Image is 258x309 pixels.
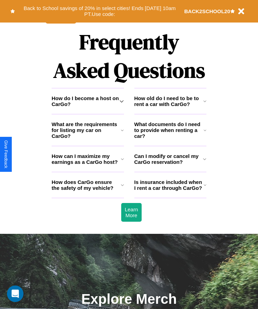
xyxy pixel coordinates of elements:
[184,8,230,14] b: BACK2SCHOOL20
[121,203,141,222] button: Learn More
[134,95,203,107] h3: How old do I need to be to rent a car with CarGo?
[52,179,121,191] h3: How does CarGo ensure the safety of my vehicle?
[134,121,204,139] h3: What documents do I need to provide when renting a car?
[52,95,119,107] h3: How do I become a host on CarGo?
[52,153,121,165] h3: How can I maximize my earnings as a CarGo host?
[134,153,203,165] h3: Can I modify or cancel my CarGo reservation?
[52,121,121,139] h3: What are the requirements for listing my car on CarGo?
[3,140,8,168] div: Give Feedback
[52,24,206,88] h1: Frequently Asked Questions
[134,179,204,191] h3: Is insurance included when I rent a car through CarGo?
[7,285,24,302] iframe: Intercom live chat
[15,3,184,19] button: Back to School savings of 20% in select cities! Ends [DATE] 10am PT.Use code:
